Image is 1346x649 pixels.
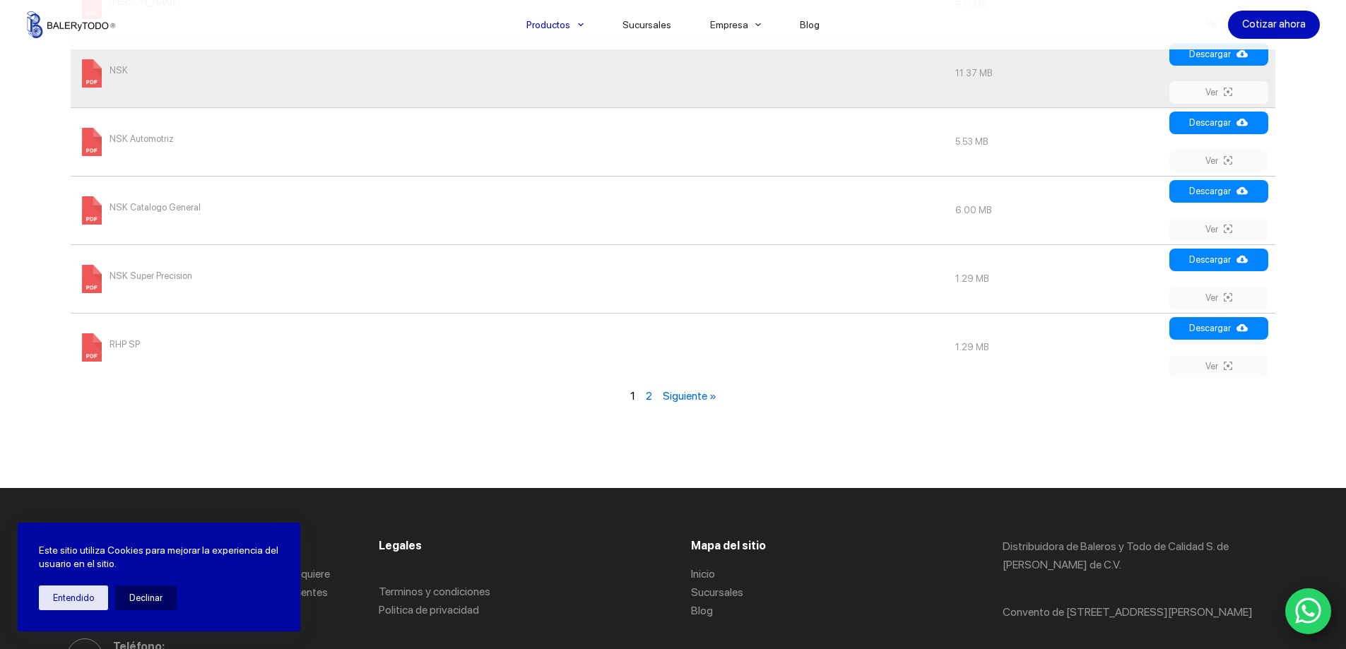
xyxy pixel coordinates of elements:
[1169,150,1268,172] a: Ver
[39,544,279,571] p: Este sitio utiliza Cookies para mejorar la experiencia del usuario en el sitio.
[379,539,422,552] span: Legales
[78,273,192,283] a: NSK Super Precision
[110,265,192,287] span: NSK Super Precision
[948,39,1165,107] td: 11.37 MB
[1003,603,1279,621] p: Convento de [STREET_ADDRESS][PERSON_NAME]
[39,585,108,610] button: Entendido
[78,204,201,215] a: NSK Catalogo General
[1169,43,1268,66] a: Descargar
[1169,287,1268,309] a: Ver
[78,136,174,146] a: NSK Automotriz
[110,59,128,82] span: NSK
[1169,317,1268,340] a: Descargar
[1169,249,1268,271] a: Descargar
[110,196,201,219] span: NSK Catalogo General
[691,567,715,580] a: Inicio
[27,11,115,38] img: Balerytodo
[646,389,652,403] a: 2
[78,341,140,352] a: RHP SP
[1169,112,1268,134] a: Descargar
[1169,218,1268,241] a: Ver
[1228,11,1320,39] a: Cotizar ahora
[110,333,140,356] span: RHP SP
[630,389,635,403] span: 1
[691,604,713,617] a: Blog
[1169,180,1268,203] a: Descargar
[948,244,1165,313] td: 1.29 MB
[115,585,177,610] button: Declinar
[948,107,1165,176] td: 5.53 MB
[948,313,1165,381] td: 1.29 MB
[948,176,1165,244] td: 6.00 MB
[78,67,128,78] a: NSK
[1169,81,1268,104] a: Ver
[1285,588,1332,635] a: WhatsApp
[110,128,174,150] span: NSK Automotriz
[379,603,479,617] a: Politica de privacidad
[691,537,967,554] h3: Mapa del sitio
[691,585,743,599] a: Sucursales
[1169,355,1268,378] a: Ver
[1003,537,1279,575] p: Distribuidora de Baleros y Todo de Calidad S. de [PERSON_NAME] de C.V.
[663,389,716,403] a: Siguiente »
[379,585,490,598] a: Terminos y condiciones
